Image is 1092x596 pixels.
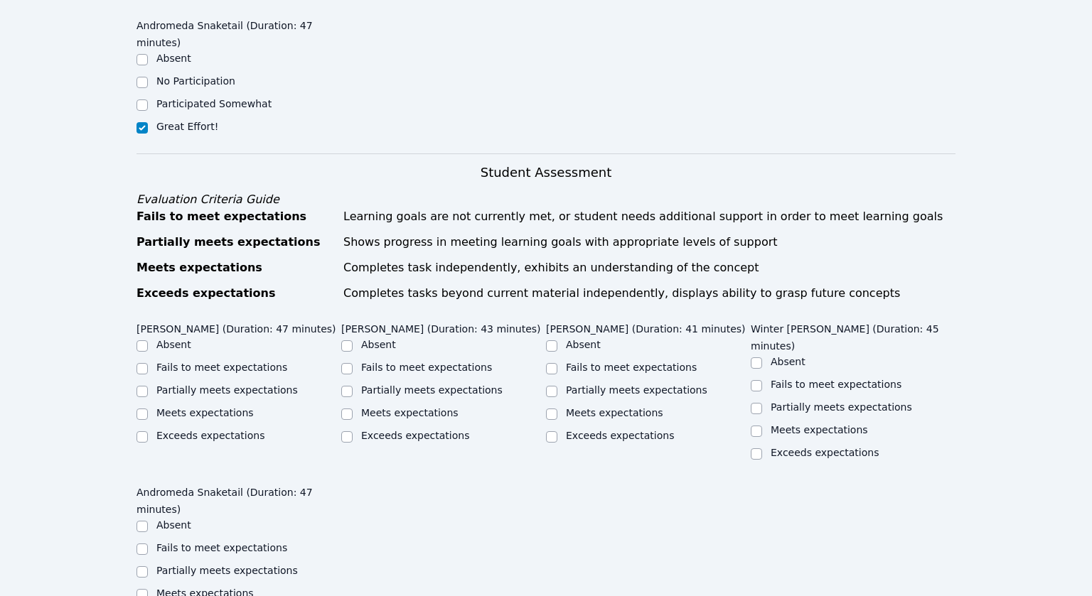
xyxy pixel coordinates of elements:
[156,519,191,531] label: Absent
[156,384,298,396] label: Partially meets expectations
[136,234,335,251] div: Partially meets expectations
[156,75,235,87] label: No Participation
[156,407,254,418] label: Meets expectations
[771,447,879,458] label: Exceeds expectations
[361,339,396,350] label: Absent
[156,339,191,350] label: Absent
[361,430,469,441] label: Exceeds expectations
[566,384,707,396] label: Partially meets expectations
[136,316,336,337] legend: [PERSON_NAME] (Duration: 47 minutes)
[771,356,805,367] label: Absent
[156,121,218,132] label: Great Effort!
[343,234,955,251] div: Shows progress in meeting learning goals with appropriate levels of support
[156,98,272,109] label: Participated Somewhat
[361,407,459,418] label: Meets expectations
[156,542,287,553] label: Fails to meet expectations
[136,479,341,518] legend: Andromeda Snaketail (Duration: 47 minutes)
[771,379,901,390] label: Fails to meet expectations
[156,565,298,576] label: Partially meets expectations
[136,208,335,225] div: Fails to meet expectations
[566,339,601,350] label: Absent
[136,13,341,51] legend: Andromeda Snaketail (Duration: 47 minutes)
[341,316,541,337] legend: [PERSON_NAME] (Duration: 43 minutes)
[751,316,955,354] legend: Winter [PERSON_NAME] (Duration: 45 minutes)
[156,362,287,373] label: Fails to meet expectations
[546,316,746,337] legend: [PERSON_NAME] (Duration: 41 minutes)
[771,424,868,435] label: Meets expectations
[136,163,955,183] h3: Student Assessment
[566,407,663,418] label: Meets expectations
[771,401,912,413] label: Partially meets expectations
[156,53,191,64] label: Absent
[136,191,955,208] div: Evaluation Criteria Guide
[343,208,955,225] div: Learning goals are not currently met, or student needs additional support in order to meet learni...
[361,362,492,373] label: Fails to meet expectations
[566,362,697,373] label: Fails to meet expectations
[343,285,955,302] div: Completes tasks beyond current material independently, displays ability to grasp future concepts
[343,259,955,276] div: Completes task independently, exhibits an understanding of the concept
[361,384,503,396] label: Partially meets expectations
[566,430,674,441] label: Exceeds expectations
[136,259,335,276] div: Meets expectations
[136,285,335,302] div: Exceeds expectations
[156,430,264,441] label: Exceeds expectations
